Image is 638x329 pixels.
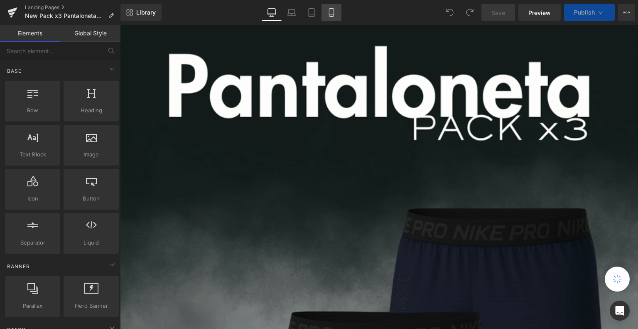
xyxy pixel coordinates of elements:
a: New Library [120,4,162,21]
span: Parallax [7,302,58,310]
span: Text Block [7,150,58,159]
a: Laptop [282,4,302,21]
span: Save [491,8,505,17]
span: Banner [6,262,31,270]
a: Desktop [262,4,282,21]
a: Landing Pages [25,4,120,11]
span: Preview [528,8,551,17]
span: Publish [574,9,595,16]
span: Heading [66,106,116,115]
span: Icon [7,194,58,203]
a: Preview [518,4,561,21]
span: New Pack x3 Pantalonetas NP con licra [25,12,105,19]
button: Undo [442,4,458,21]
button: Redo [461,4,478,21]
a: Global Style [60,25,120,42]
span: Button [66,194,116,203]
span: Liquid [66,238,116,247]
span: Base [6,67,22,75]
span: Image [66,150,116,159]
span: Row [7,106,58,115]
button: More [618,4,635,21]
a: Tablet [302,4,321,21]
a: Mobile [321,4,341,21]
span: Library [136,9,156,16]
span: Separator [7,238,58,247]
div: Open Intercom Messenger [610,301,630,321]
span: Hero Banner [66,302,116,310]
button: Publish [564,4,615,21]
